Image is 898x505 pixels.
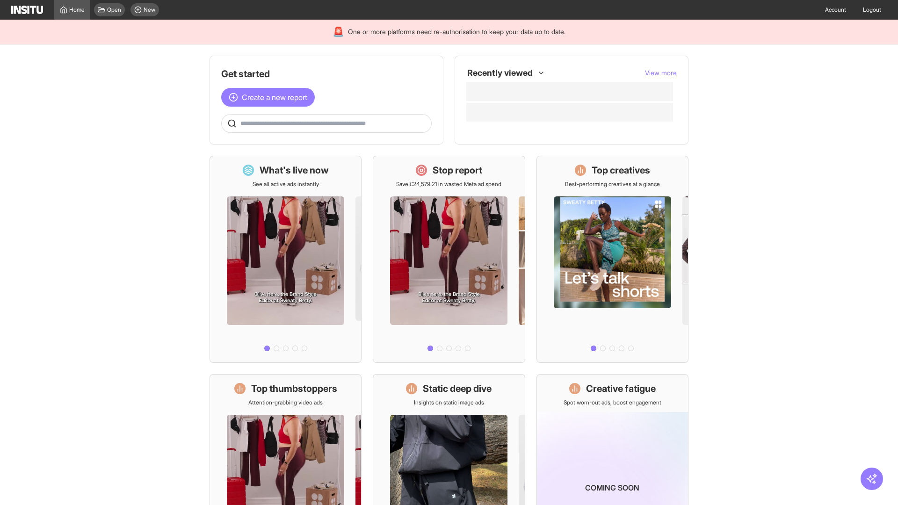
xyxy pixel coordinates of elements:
[373,156,525,363] a: Stop reportSave £24,579.21 in wasted Meta ad spend
[645,68,677,78] button: View more
[645,69,677,77] span: View more
[536,156,688,363] a: Top creativesBest-performing creatives at a glance
[11,6,43,14] img: Logo
[69,6,85,14] span: Home
[348,27,565,36] span: One or more platforms need re-authorisation to keep your data up to date.
[260,164,329,177] h1: What's live now
[251,382,337,395] h1: Top thumbstoppers
[253,180,319,188] p: See all active ads instantly
[433,164,482,177] h1: Stop report
[221,67,432,80] h1: Get started
[107,6,121,14] span: Open
[423,382,492,395] h1: Static deep dive
[144,6,155,14] span: New
[221,88,315,107] button: Create a new report
[210,156,362,363] a: What's live nowSee all active ads instantly
[333,25,344,38] div: 🚨
[414,399,484,406] p: Insights on static image ads
[396,180,501,188] p: Save £24,579.21 in wasted Meta ad spend
[248,399,323,406] p: Attention-grabbing video ads
[242,92,307,103] span: Create a new report
[592,164,650,177] h1: Top creatives
[565,180,660,188] p: Best-performing creatives at a glance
